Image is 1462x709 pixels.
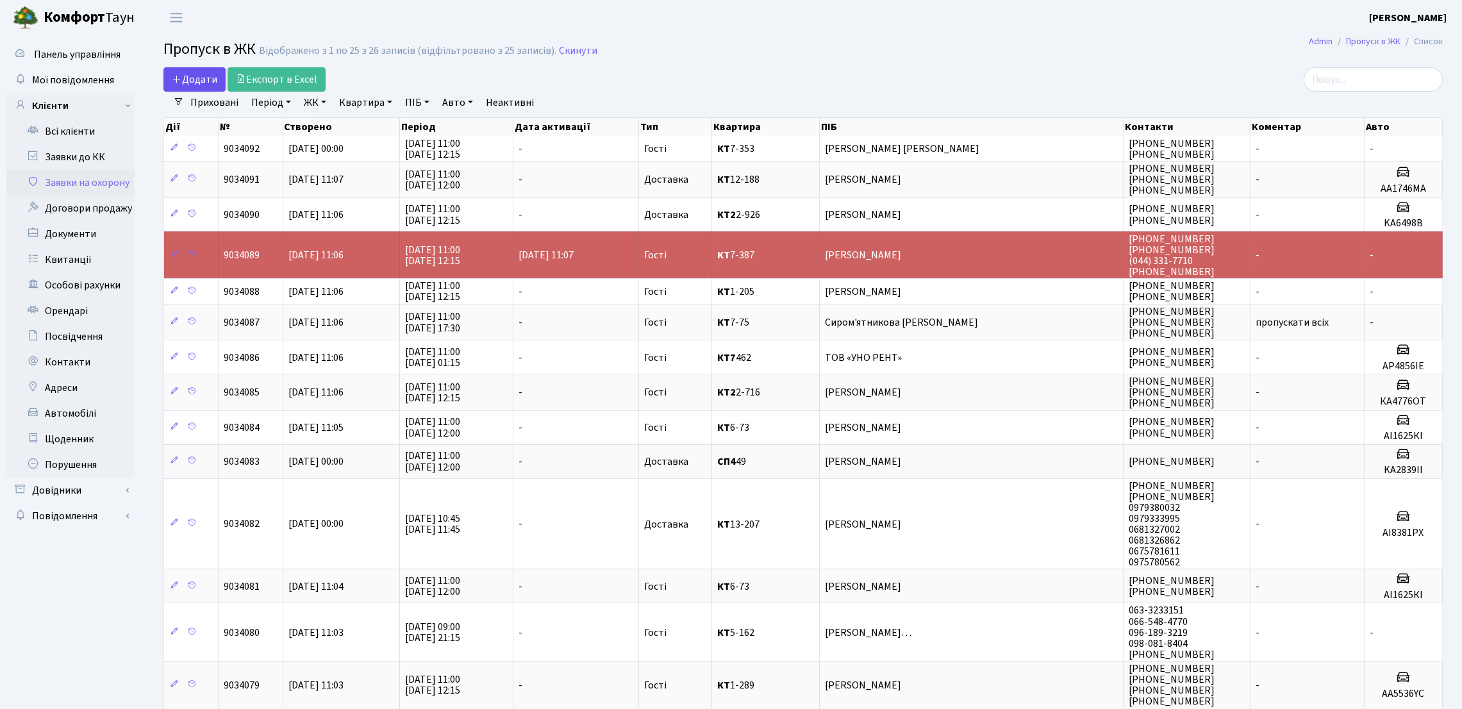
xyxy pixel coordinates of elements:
[717,626,730,640] b: КТ
[825,174,1117,185] span: [PERSON_NAME]
[299,92,331,113] a: ЖК
[6,67,135,93] a: Мої повідомлення
[1129,137,1215,162] span: [PHONE_NUMBER] [PHONE_NUMBER]
[825,519,1117,530] span: [PERSON_NAME]
[644,519,688,530] span: Доставка
[644,210,688,220] span: Доставка
[825,456,1117,467] span: [PERSON_NAME]
[1129,203,1215,228] span: [PHONE_NUMBER] [PHONE_NUMBER]
[1370,464,1437,476] h5: KA2839II
[825,581,1117,592] span: [PERSON_NAME]
[519,172,522,187] span: -
[163,67,226,92] a: Додати
[519,421,522,435] span: -
[1370,360,1437,372] h5: АР4856ІЕ
[1256,248,1259,262] span: -
[717,580,730,594] b: КТ
[644,456,688,467] span: Доставка
[219,118,283,136] th: №
[717,317,814,328] span: 7-75
[519,208,522,222] span: -
[519,678,522,692] span: -
[519,285,522,299] span: -
[519,385,522,399] span: -
[6,42,135,67] a: Панель управління
[6,426,135,452] a: Щоденник
[288,580,344,594] span: [DATE] 11:04
[717,455,736,469] b: СП4
[1129,662,1215,708] span: [PHONE_NUMBER] [PHONE_NUMBER] [PHONE_NUMBER] [PHONE_NUMBER]
[717,172,730,187] b: КТ
[224,385,260,399] span: 9034085
[820,118,1123,136] th: ПІБ
[1129,232,1215,279] span: [PHONE_NUMBER] [PHONE_NUMBER] (044) 331-7710 [PHONE_NUMBER]
[13,5,38,31] img: logo.png
[160,7,192,28] button: Переключити навігацію
[405,203,460,228] span: [DATE] 11:00 [DATE] 12:15
[717,285,730,299] b: КТ
[519,315,522,329] span: -
[224,208,260,222] span: 9034090
[405,380,460,405] span: [DATE] 11:00 [DATE] 12:15
[1365,118,1443,136] th: Авто
[228,67,326,92] a: Експорт в Excel
[437,92,478,113] a: Авто
[288,678,344,692] span: [DATE] 11:03
[400,118,513,136] th: Період
[405,512,460,537] span: [DATE] 10:45 [DATE] 11:45
[1370,589,1437,601] h5: АІ1625КІ
[283,118,400,136] th: Створено
[825,144,1117,154] span: [PERSON_NAME] [PERSON_NAME]
[1370,430,1437,442] h5: АІ1625КІ
[259,45,556,57] div: Відображено з 1 по 25 з 26 записів (відфільтровано з 25 записів).
[6,324,135,349] a: Посвідчення
[717,144,814,154] span: 7-353
[644,387,667,397] span: Гості
[405,310,460,335] span: [DATE] 11:00 [DATE] 17:30
[1129,415,1215,440] span: [PHONE_NUMBER] [PHONE_NUMBER]
[644,628,667,638] span: Гості
[6,119,135,144] a: Всі клієнти
[288,172,344,187] span: [DATE] 11:07
[717,250,814,260] span: 7-387
[1369,10,1447,26] a: [PERSON_NAME]
[1256,455,1259,469] span: -
[405,345,460,370] span: [DATE] 11:00 [DATE] 01:15
[246,92,296,113] a: Період
[224,421,260,435] span: 9034084
[6,93,135,119] a: Клієнти
[1370,315,1374,329] span: -
[717,519,814,530] span: 13-207
[717,142,730,156] b: КТ
[6,196,135,221] a: Договори продажу
[644,680,667,690] span: Гості
[405,279,460,304] span: [DATE] 11:00 [DATE] 12:15
[717,421,730,435] b: КТ
[559,45,597,57] a: Скинути
[1256,315,1329,329] span: пропускати всіх
[224,315,260,329] span: 9034087
[717,387,814,397] span: 2-716
[717,581,814,592] span: 6-73
[1256,385,1259,399] span: -
[1129,345,1215,370] span: [PHONE_NUMBER] [PHONE_NUMBER]
[519,351,522,365] span: -
[6,478,135,503] a: Довідники
[1370,396,1437,408] h5: КА4776ОТ
[717,287,814,297] span: 1-205
[44,7,135,29] span: Таун
[405,620,460,645] span: [DATE] 09:00 [DATE] 21:15
[1370,688,1437,700] h5: АА5536YC
[44,7,105,28] b: Комфорт
[288,315,344,329] span: [DATE] 11:06
[32,73,114,87] span: Мої повідомлення
[405,574,460,599] span: [DATE] 11:00 [DATE] 12:00
[1256,626,1259,640] span: -
[334,92,397,113] a: Квартира
[712,118,820,136] th: Квартира
[224,285,260,299] span: 9034088
[1129,455,1215,469] span: [PHONE_NUMBER]
[1256,208,1259,222] span: -
[644,250,667,260] span: Гості
[405,672,460,697] span: [DATE] 11:00 [DATE] 12:15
